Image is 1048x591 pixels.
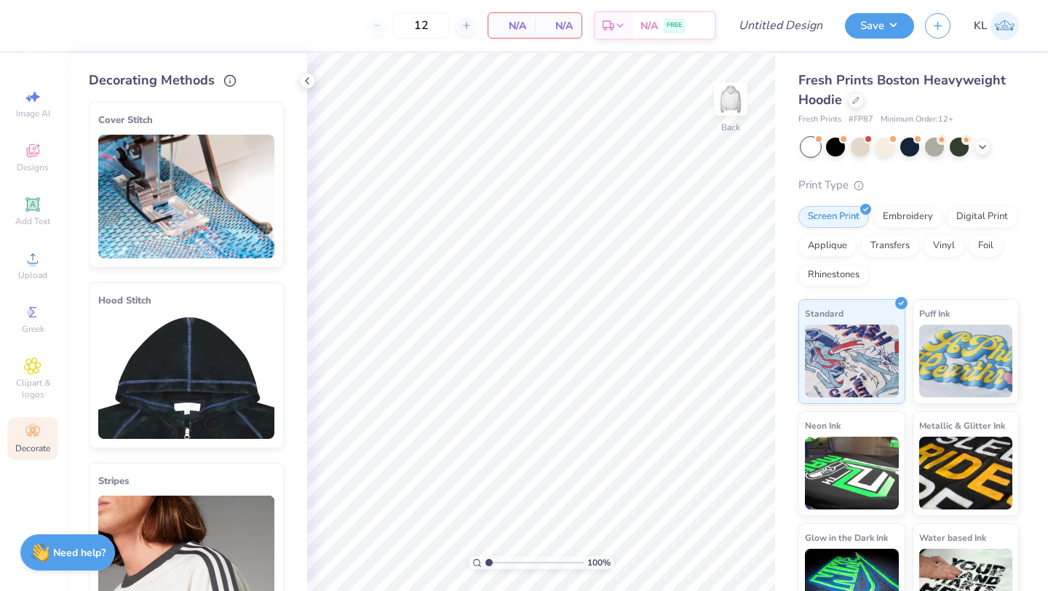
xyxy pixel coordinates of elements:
[798,264,869,286] div: Rhinestones
[919,306,950,321] span: Puff Ink
[667,20,682,31] span: FREE
[974,12,1019,40] a: KL
[721,121,740,134] div: Back
[15,215,50,227] span: Add Text
[805,437,899,509] img: Neon Ink
[924,235,964,257] div: Vinyl
[497,18,526,33] span: N/A
[919,418,1005,433] span: Metallic & Glitter Ink
[805,325,899,397] img: Standard
[716,84,745,114] img: Back
[393,12,450,39] input: – –
[849,114,873,126] span: # FP87
[640,18,658,33] span: N/A
[727,11,834,40] input: Untitled Design
[974,17,987,34] span: KL
[798,71,1006,108] span: Fresh Prints Boston Heavyweight Hoodie
[98,135,274,258] img: Cover Stitch
[845,13,914,39] button: Save
[947,206,1017,228] div: Digital Print
[861,235,919,257] div: Transfers
[544,18,573,33] span: N/A
[805,306,843,321] span: Standard
[805,530,888,545] span: Glow in the Dark Ink
[16,108,50,119] span: Image AI
[798,114,841,126] span: Fresh Prints
[587,556,611,569] span: 100 %
[881,114,953,126] span: Minimum Order: 12 +
[919,437,1013,509] img: Metallic & Glitter Ink
[873,206,942,228] div: Embroidery
[89,71,284,90] div: Decorating Methods
[919,325,1013,397] img: Puff Ink
[919,530,986,545] span: Water based Ink
[798,206,869,228] div: Screen Print
[17,162,49,173] span: Designs
[805,418,841,433] span: Neon Ink
[98,111,274,129] div: Cover Stitch
[798,235,857,257] div: Applique
[969,235,1003,257] div: Foil
[991,12,1019,40] img: Kaia Lain
[798,177,1019,194] div: Print Type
